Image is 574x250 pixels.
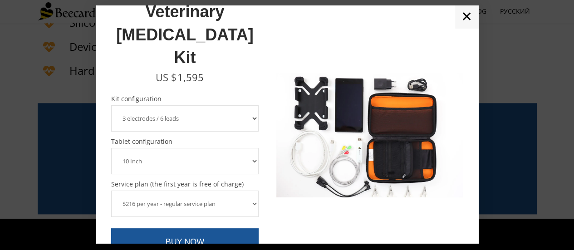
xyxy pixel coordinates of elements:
span: Tablet configuration [111,138,259,145]
span: 1,595 [177,70,204,84]
select: Tablet configuration [111,148,259,174]
span: Service plan (the first year is free of charge) [111,181,259,187]
span: US $ [156,70,177,84]
span: Kit configuration [111,96,259,102]
a: ✕ [455,5,478,28]
select: Service plan (the first year is free of charge) [111,191,259,217]
select: Kit configuration [111,105,259,132]
span: Veterinary [MEDICAL_DATA] Kit [116,2,254,67]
